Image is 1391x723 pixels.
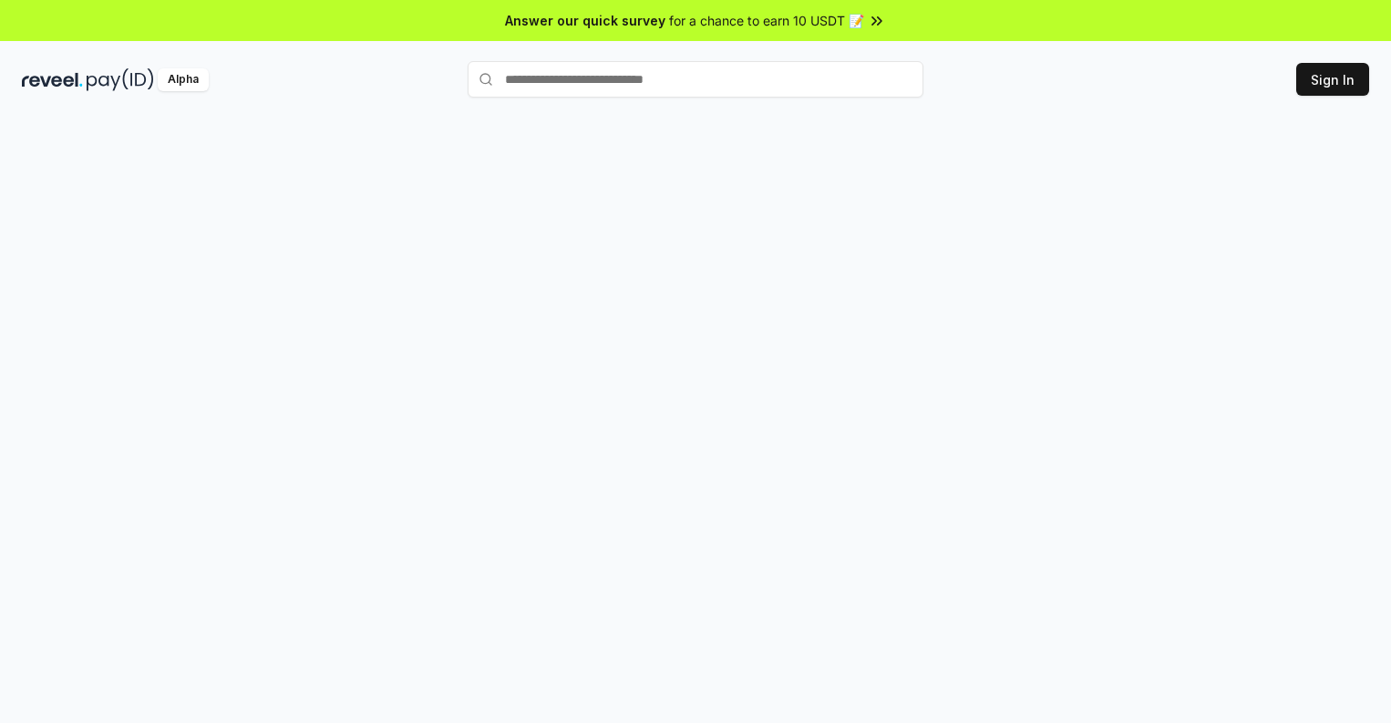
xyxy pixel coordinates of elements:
[87,68,154,91] img: pay_id
[505,11,665,30] span: Answer our quick survey
[158,68,209,91] div: Alpha
[1296,63,1369,96] button: Sign In
[669,11,864,30] span: for a chance to earn 10 USDT 📝
[22,68,83,91] img: reveel_dark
